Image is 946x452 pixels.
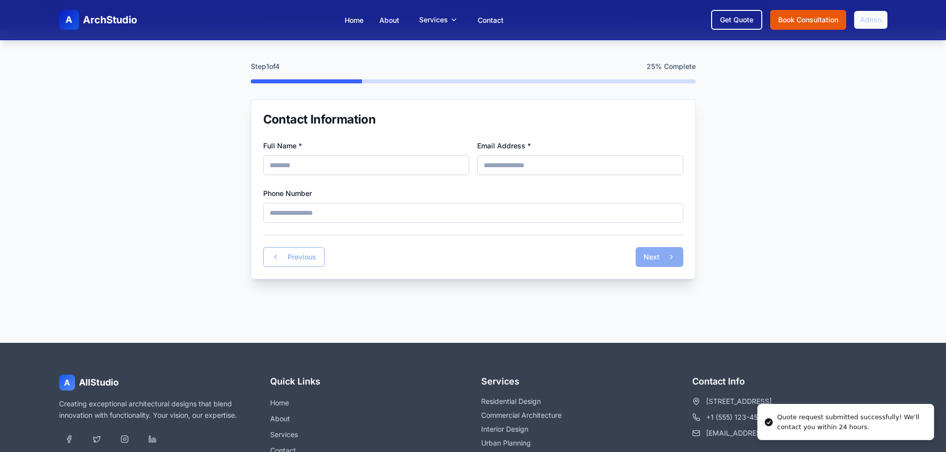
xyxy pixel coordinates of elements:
label: Full Name * [263,141,302,150]
span: [STREET_ADDRESS] [706,396,772,406]
a: Get Quote [711,10,762,30]
a: Services [270,430,298,439]
span: +1 (555) 123-4567 [706,412,766,422]
button: Services [415,11,462,29]
span: 25 % Complete [647,62,696,71]
a: Home [270,398,289,407]
span: Step 1 of 4 [251,62,280,71]
span: A [66,13,72,27]
a: Admin [854,11,887,29]
a: Book Consultation [770,10,846,30]
a: Home [345,16,364,24]
li: Commercial Architecture [481,410,676,420]
nav: Main [345,11,504,29]
p: Creating exceptional architectural designs that blend innovation with functionality. Your vision,... [59,398,254,421]
span: ArchStudio [83,13,137,27]
span: AllStudio [79,376,119,389]
h3: Quick Links [270,375,465,388]
li: Residential Design [481,396,676,406]
a: Contact [478,16,504,24]
h3: Contact Info [692,375,887,388]
li: Interior Design [481,424,676,434]
div: Contact Information [263,112,683,128]
span: A [64,377,70,388]
label: Email Address * [477,141,531,150]
h3: Services [481,375,676,388]
li: Urban Planning [481,438,676,448]
a: About [270,414,290,423]
a: AArchStudio [59,10,137,30]
a: About [379,16,399,24]
label: Phone Number [263,189,312,197]
div: Quote request submitted successfully! We'll contact you within 24 hours. [777,412,926,432]
span: [EMAIL_ADDRESS][DOMAIN_NAME] [706,428,826,438]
